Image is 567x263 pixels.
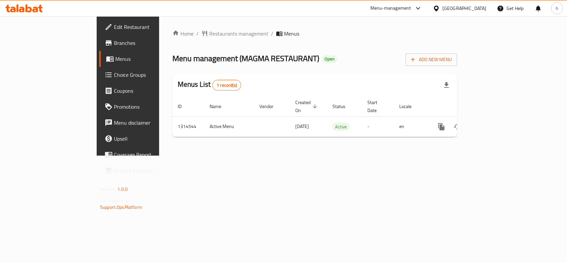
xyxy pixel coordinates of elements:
[99,83,191,99] a: Coupons
[271,30,273,38] li: /
[332,123,349,131] span: Active
[284,30,299,38] span: Menus
[370,4,411,12] div: Menu-management
[438,77,454,93] div: Export file
[213,82,241,88] span: 1 record(s)
[99,19,191,35] a: Edit Restaurant
[178,79,241,90] h2: Menus List
[367,98,386,114] span: Start Date
[99,67,191,83] a: Choice Groups
[210,102,230,110] span: Name
[433,119,449,135] button: more
[442,5,486,12] div: [GEOGRAPHIC_DATA]
[100,203,142,211] a: Support.OpsPlatform
[114,103,186,111] span: Promotions
[196,30,199,38] li: /
[99,131,191,147] a: Upsell
[115,55,186,63] span: Menus
[411,56,452,64] span: Add New Menu
[362,116,394,137] td: -
[114,167,186,175] span: Grocery Checklist
[295,122,309,131] span: [DATE]
[172,51,319,66] span: Menu management ( MAGMA RESTAURANT )
[114,135,186,143] span: Upsell
[114,71,186,79] span: Choice Groups
[114,119,186,127] span: Menu disclaimer
[99,35,191,51] a: Branches
[556,5,558,12] span: h
[428,96,503,117] th: Actions
[99,163,191,179] a: Grocery Checklist
[209,30,268,38] span: Restaurants management
[322,55,337,63] div: Open
[114,87,186,95] span: Coupons
[322,56,337,62] span: Open
[99,115,191,131] a: Menu disclaimer
[394,116,428,137] td: en
[332,102,354,110] span: Status
[99,147,191,163] a: Coverage Report
[178,102,190,110] span: ID
[172,30,457,38] nav: breadcrumb
[114,39,186,47] span: Branches
[212,80,241,90] div: Total records count
[201,30,268,38] a: Restaurants management
[100,196,131,205] span: Get support on:
[449,119,465,135] button: Change Status
[204,116,254,137] td: Active Menu
[100,185,116,194] span: Version:
[99,99,191,115] a: Promotions
[295,98,319,114] span: Created On
[259,102,282,110] span: Vendor
[399,102,420,110] span: Locale
[114,151,186,159] span: Coverage Report
[99,51,191,67] a: Menus
[114,23,186,31] span: Edit Restaurant
[172,96,503,137] table: enhanced table
[117,185,128,194] span: 1.0.0
[406,54,457,66] button: Add New Menu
